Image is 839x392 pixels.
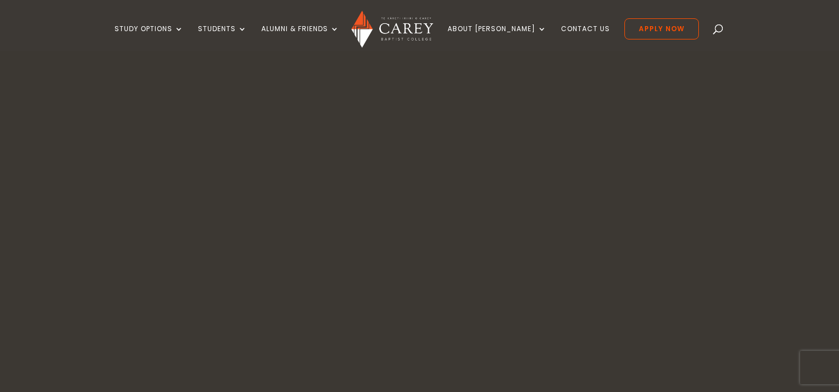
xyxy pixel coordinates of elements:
a: Contact Us [561,25,610,51]
a: Alumni & Friends [261,25,339,51]
a: Students [198,25,247,51]
img: Carey Baptist College [351,11,433,48]
a: About [PERSON_NAME] [448,25,547,51]
a: Apply Now [624,18,699,39]
a: Study Options [115,25,183,51]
